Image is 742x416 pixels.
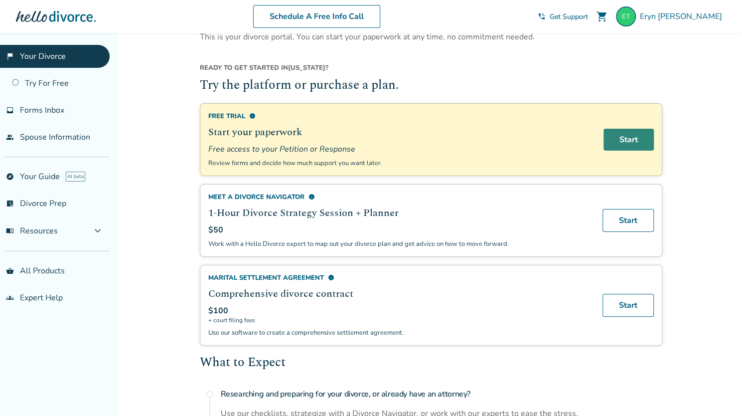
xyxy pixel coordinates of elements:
span: Resources [6,225,58,236]
p: This is your divorce portal. You can start your paperwork at any time, no commitment needed. [200,30,662,43]
h4: Researching and preparing for your divorce, or already have an attorney? [221,384,662,404]
p: Use our software to create a comprehensive settlement agreement. [208,328,591,337]
h2: 1-Hour Divorce Strategy Session + Planner [208,206,591,220]
span: explore [6,173,14,181]
a: Start [602,209,654,232]
span: $50 [208,224,223,235]
span: Forms Inbox [20,105,64,116]
a: Schedule A Free Info Call [253,5,380,28]
span: menu_book [6,227,14,235]
div: Meet a divorce navigator [208,193,591,202]
span: groups [6,294,14,302]
span: AI beta [66,172,85,182]
span: + court filing fees [208,316,591,324]
span: info [328,274,334,281]
div: Marital Settlement Agreement [208,273,591,282]
h2: Start your paperwork [208,125,592,140]
a: Start [602,294,654,317]
span: info [308,194,315,200]
span: Eryn [PERSON_NAME] [640,11,726,22]
h2: What to Expect [200,354,662,373]
div: [US_STATE] ? [200,63,662,76]
span: expand_more [92,225,104,237]
img: eryninouye@gmail.com [616,6,636,26]
a: Start [603,129,654,151]
span: people [6,133,14,141]
span: Free access to your Petition or Response [208,144,592,155]
iframe: Chat Widget [692,368,742,416]
span: Ready to get started in [200,63,288,72]
span: $100 [208,305,228,316]
span: shopping_cart [596,10,608,22]
span: info [249,113,256,119]
span: radio_button_unchecked [206,390,214,398]
span: list_alt_check [6,200,14,208]
span: Get Support [550,12,588,21]
span: phone_in_talk [538,12,546,20]
div: Free Trial [208,112,592,121]
p: Review forms and decide how much support you want later. [208,159,592,168]
span: flag_2 [6,52,14,60]
p: Work with a Hello Divorce expert to map out your divorce plan and get advice on how to move forward. [208,239,591,248]
h2: Try the platform or purchase a plan. [200,76,662,95]
h2: Comprehensive divorce contract [208,286,591,301]
span: shopping_basket [6,267,14,275]
span: inbox [6,106,14,114]
a: phone_in_talkGet Support [538,12,588,21]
